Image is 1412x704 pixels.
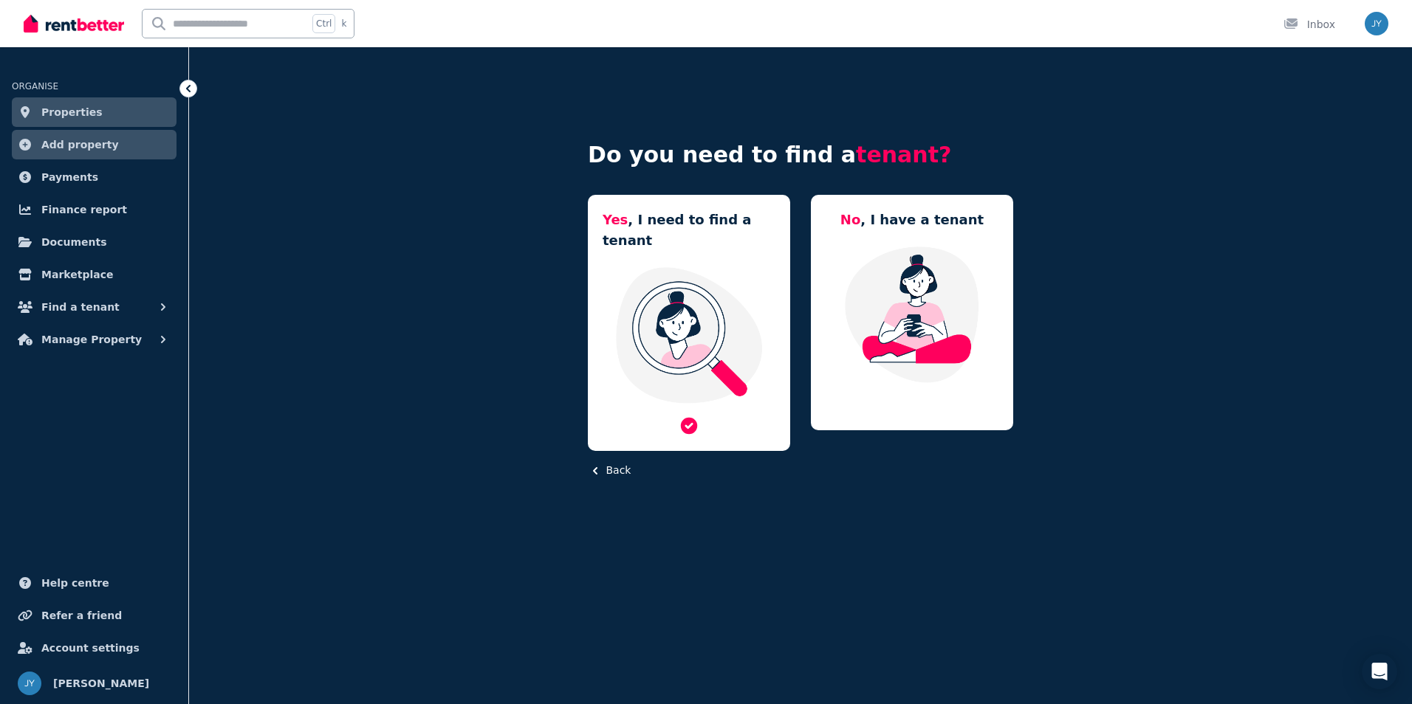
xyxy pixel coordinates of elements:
a: Help centre [12,568,176,598]
span: Help centre [41,574,109,592]
span: Finance report [41,201,127,218]
a: Marketplace [12,260,176,289]
img: Manage my property [826,245,998,384]
a: Account settings [12,633,176,663]
span: Documents [41,233,107,251]
span: Ctrl [312,14,335,33]
img: I need a tenant [603,266,775,404]
a: Payments [12,162,176,192]
span: Properties [41,103,103,121]
button: Find a tenant [12,292,176,322]
span: Add property [41,136,119,153]
a: Refer a friend [12,601,176,630]
span: Marketplace [41,266,113,283]
img: RentBetter [24,13,124,35]
a: Documents [12,227,176,257]
span: Yes [603,212,628,227]
a: Add property [12,130,176,159]
span: No [840,212,860,227]
h4: Do you need to find a [588,142,1013,168]
div: Open Intercom Messenger [1362,654,1397,689]
h5: , I need to find a tenant [603,210,775,251]
a: Properties [12,97,176,127]
span: Account settings [41,639,140,657]
h5: , I have a tenant [840,210,984,230]
div: Inbox [1284,17,1335,32]
span: Manage Property [41,331,142,348]
span: tenant? [856,142,951,168]
span: Find a tenant [41,298,120,316]
img: JENNY YE [18,672,41,695]
span: ORGANISE [12,81,58,92]
span: [PERSON_NAME] [53,674,149,692]
img: JENNY YE [1365,12,1388,35]
span: Payments [41,168,98,186]
span: k [341,18,346,30]
a: Finance report [12,195,176,224]
button: Manage Property [12,325,176,354]
button: Back [588,463,631,478]
span: Refer a friend [41,607,122,624]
